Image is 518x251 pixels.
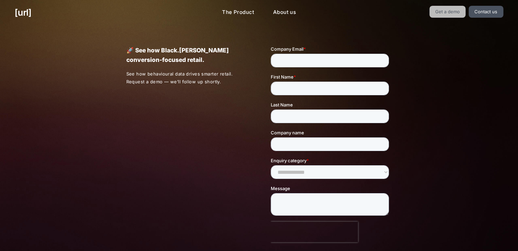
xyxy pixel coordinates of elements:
[469,6,503,18] a: Contact us
[217,6,260,19] a: The Product
[429,6,466,18] a: Get a demo
[126,70,247,86] p: See how behavioural data drives smarter retail. Request a demo — we’ll follow up shortly.
[268,6,301,19] a: About us
[126,46,247,65] p: 🚀 See how Black.[PERSON_NAME] conversion-focused retail.
[15,6,31,19] a: [URL]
